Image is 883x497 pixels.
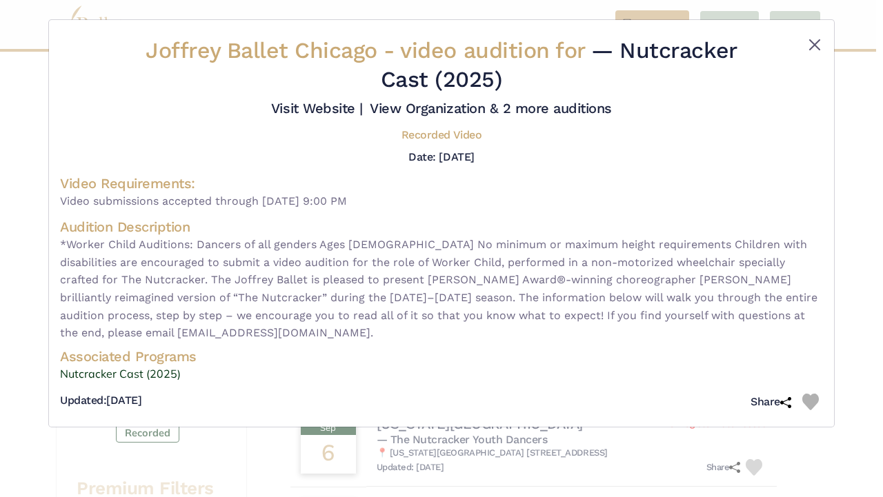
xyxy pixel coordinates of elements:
span: *Worker Child Auditions: Dancers of all genders Ages [DEMOGRAPHIC_DATA] No minimum or maximum hei... [60,236,823,342]
span: Video Requirements: [60,175,195,192]
span: video audition for [400,37,584,63]
h5: [DATE] [60,394,141,408]
span: Video submissions accepted through [DATE] 9:00 PM [60,192,823,210]
a: View Organization & 2 more auditions [370,100,612,116]
a: Visit Website | [271,100,363,116]
button: Close [806,37,823,53]
h5: Recorded Video [401,128,482,143]
a: Nutcracker Cast (2025) [60,365,823,383]
span: — Nutcracker Cast (2025) [381,37,737,92]
h5: Share [751,395,791,409]
h4: Audition Description [60,218,823,236]
h4: Associated Programs [60,347,823,365]
span: Joffrey Ballet Chicago - [146,37,591,63]
h5: Date: [DATE] [408,150,474,163]
span: Updated: [60,394,106,407]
